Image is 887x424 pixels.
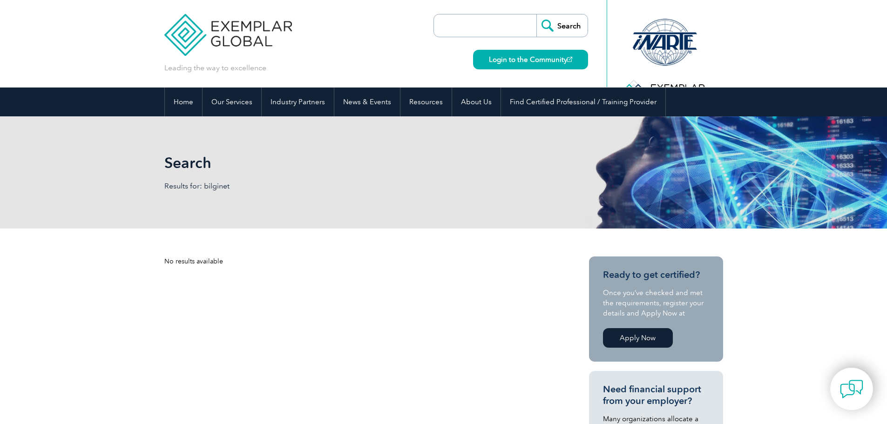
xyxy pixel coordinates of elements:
[603,288,709,318] p: Once you’ve checked and met the requirements, register your details and Apply Now at
[603,328,673,348] a: Apply Now
[501,87,665,116] a: Find Certified Professional / Training Provider
[262,87,334,116] a: Industry Partners
[603,384,709,407] h3: Need financial support from your employer?
[164,63,266,73] p: Leading the way to excellence
[165,87,202,116] a: Home
[840,377,863,401] img: contact-chat.png
[567,57,572,62] img: open_square.png
[473,50,588,69] a: Login to the Community
[536,14,588,37] input: Search
[164,256,555,266] div: No results available
[334,87,400,116] a: News & Events
[203,87,261,116] a: Our Services
[164,154,522,172] h1: Search
[400,87,452,116] a: Resources
[164,181,444,191] p: Results for: bilginet
[603,269,709,281] h3: Ready to get certified?
[452,87,501,116] a: About Us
